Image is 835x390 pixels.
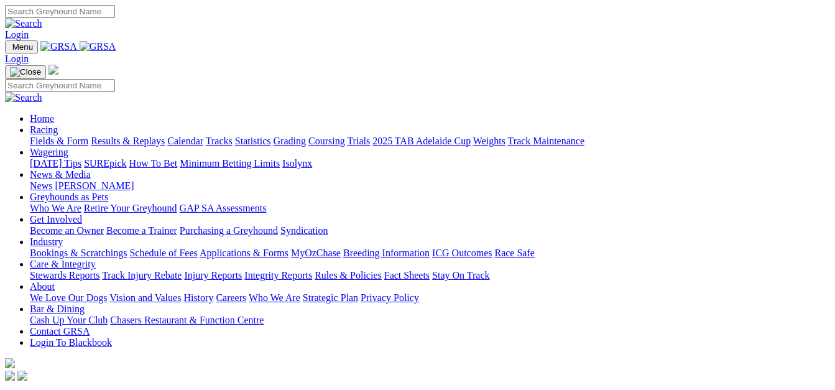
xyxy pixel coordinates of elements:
[30,281,55,292] a: About
[303,292,358,303] a: Strategic Plan
[5,92,42,103] img: Search
[5,40,38,53] button: Toggle navigation
[109,292,181,303] a: Vision and Values
[244,270,312,281] a: Integrity Reports
[30,304,85,314] a: Bar & Dining
[372,136,471,146] a: 2025 TAB Adelaide Cup
[235,136,271,146] a: Statistics
[249,292,300,303] a: Who We Are
[91,136,165,146] a: Results & Replays
[384,270,430,281] a: Fact Sheets
[30,147,68,157] a: Wagering
[206,136,233,146] a: Tracks
[30,158,81,169] a: [DATE] Tips
[84,203,177,213] a: Retire Your Greyhound
[5,79,115,92] input: Search
[180,203,267,213] a: GAP SA Assessments
[361,292,419,303] a: Privacy Policy
[200,248,288,258] a: Applications & Forms
[180,225,278,236] a: Purchasing a Greyhound
[30,259,96,269] a: Care & Integrity
[30,124,58,135] a: Racing
[106,225,177,236] a: Become a Trainer
[17,371,27,381] img: twitter.svg
[30,214,82,225] a: Get Involved
[5,18,42,29] img: Search
[315,270,382,281] a: Rules & Policies
[308,136,345,146] a: Coursing
[282,158,312,169] a: Isolynx
[30,236,63,247] a: Industry
[12,42,33,52] span: Menu
[30,326,90,337] a: Contact GRSA
[473,136,505,146] a: Weights
[347,136,370,146] a: Trials
[30,315,108,325] a: Cash Up Your Club
[5,358,15,368] img: logo-grsa-white.png
[30,136,88,146] a: Fields & Form
[30,136,830,147] div: Racing
[183,292,213,303] a: History
[30,225,104,236] a: Become an Owner
[30,270,99,281] a: Stewards Reports
[494,248,534,258] a: Race Safe
[10,67,41,77] img: Close
[80,41,116,52] img: GRSA
[343,248,430,258] a: Breeding Information
[30,337,112,348] a: Login To Blackbook
[30,248,830,259] div: Industry
[30,225,830,236] div: Get Involved
[30,180,830,192] div: News & Media
[184,270,242,281] a: Injury Reports
[30,292,830,304] div: About
[432,248,492,258] a: ICG Outcomes
[5,371,15,381] img: facebook.svg
[40,41,77,52] img: GRSA
[30,180,52,191] a: News
[30,192,108,202] a: Greyhounds as Pets
[274,136,306,146] a: Grading
[30,248,127,258] a: Bookings & Scratchings
[5,5,115,18] input: Search
[216,292,246,303] a: Careers
[167,136,203,146] a: Calendar
[5,29,29,40] a: Login
[30,113,54,124] a: Home
[30,158,830,169] div: Wagering
[30,292,107,303] a: We Love Our Dogs
[102,270,182,281] a: Track Injury Rebate
[5,65,46,79] button: Toggle navigation
[30,203,81,213] a: Who We Are
[508,136,584,146] a: Track Maintenance
[280,225,328,236] a: Syndication
[129,158,178,169] a: How To Bet
[180,158,280,169] a: Minimum Betting Limits
[432,270,489,281] a: Stay On Track
[48,65,58,75] img: logo-grsa-white.png
[55,180,134,191] a: [PERSON_NAME]
[30,203,830,214] div: Greyhounds as Pets
[30,315,830,326] div: Bar & Dining
[30,270,830,281] div: Care & Integrity
[5,53,29,64] a: Login
[110,315,264,325] a: Chasers Restaurant & Function Centre
[84,158,126,169] a: SUREpick
[291,248,341,258] a: MyOzChase
[129,248,197,258] a: Schedule of Fees
[30,169,91,180] a: News & Media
